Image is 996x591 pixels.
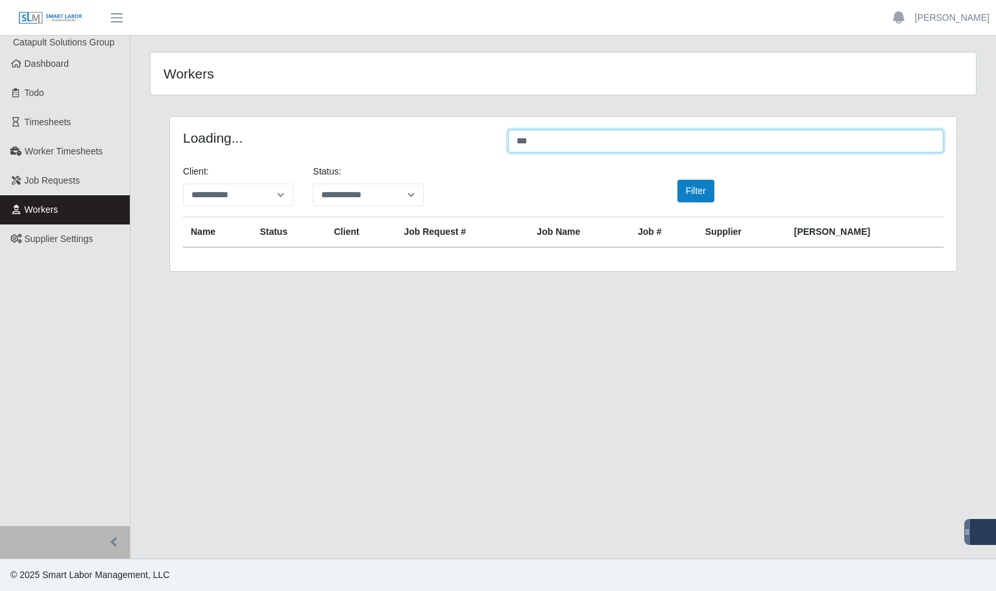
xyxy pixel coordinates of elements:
[326,217,396,248] th: Client
[183,217,252,248] th: Name
[10,570,169,580] span: © 2025 Smart Labor Management, LLC
[677,180,714,202] button: Filter
[786,217,943,248] th: [PERSON_NAME]
[183,130,489,146] h4: Loading...
[183,165,209,178] label: Client:
[630,217,698,248] th: Job #
[25,234,93,244] span: Supplier Settings
[164,66,485,82] h4: Workers
[18,11,83,25] img: SLM Logo
[529,217,630,248] th: Job Name
[915,11,990,25] a: [PERSON_NAME]
[313,165,341,178] label: Status:
[25,58,69,69] span: Dashboard
[25,146,103,156] span: Worker Timesheets
[25,117,71,127] span: Timesheets
[698,217,786,248] th: Supplier
[252,217,326,248] th: Status
[13,37,114,47] span: Catapult Solutions Group
[25,204,58,215] span: Workers
[25,175,80,186] span: Job Requests
[396,217,529,248] th: Job Request #
[25,88,44,98] span: Todo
